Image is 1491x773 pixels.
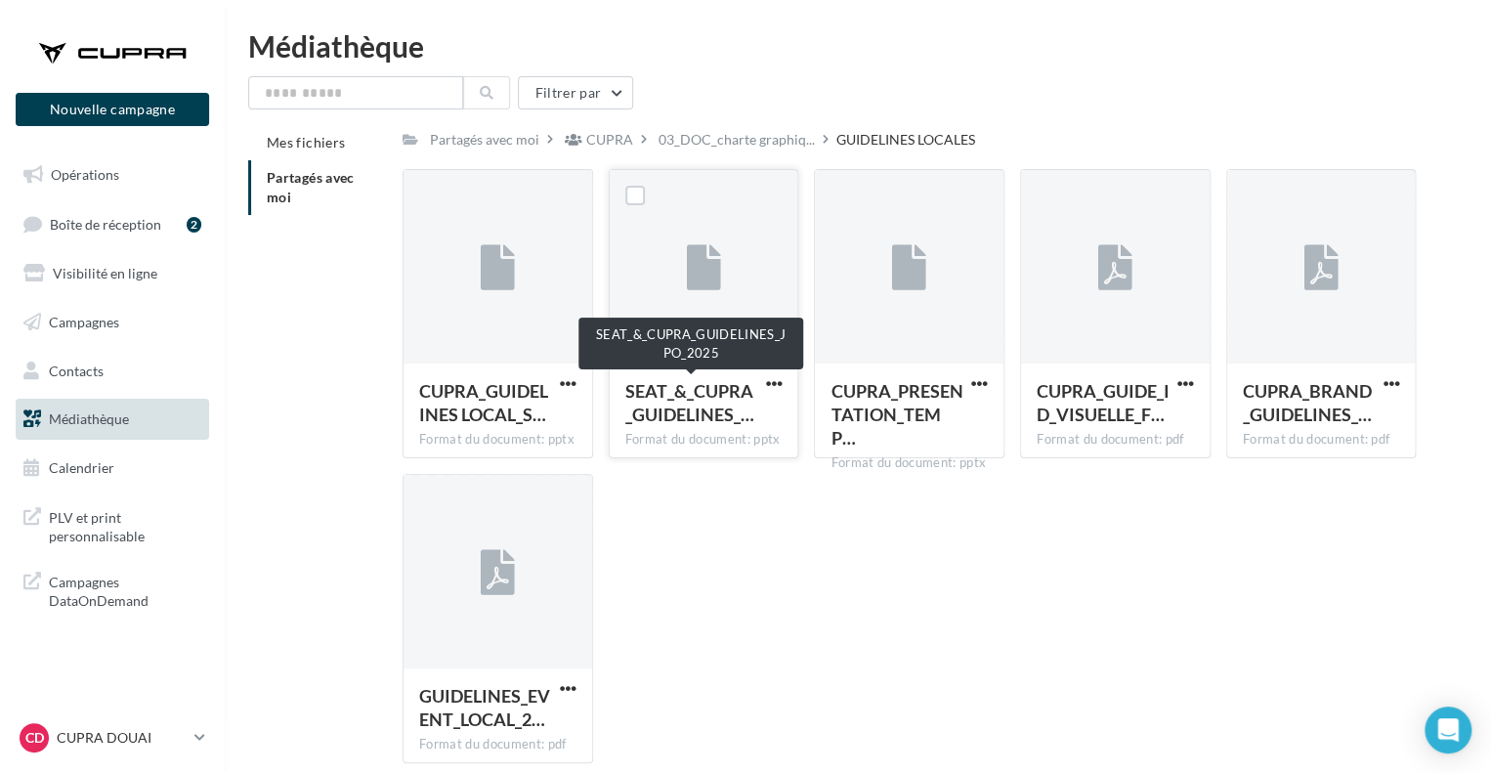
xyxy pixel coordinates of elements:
[659,130,815,150] span: 03_DOC_charte graphiq...
[518,76,633,109] button: Filtrer par
[12,302,213,343] a: Campagnes
[12,399,213,440] a: Médiathèque
[49,410,129,427] span: Médiathèque
[49,569,201,611] span: Campagnes DataOnDemand
[1425,707,1471,753] div: Open Intercom Messenger
[25,728,44,748] span: CD
[419,736,576,753] div: Format du document: pdf
[187,217,201,233] div: 2
[12,253,213,294] a: Visibilité en ligne
[49,314,119,330] span: Campagnes
[51,166,119,183] span: Opérations
[578,318,803,369] div: SEAT_&_CUPRA_GUIDELINES_JPO_2025
[625,380,754,425] span: SEAT_&_CUPRA_GUIDELINES_JPO_2025
[267,169,355,205] span: Partagés avec moi
[49,504,201,546] span: PLV et print personnalisable
[836,130,975,150] div: GUIDELINES LOCALES
[419,431,576,449] div: Format du document: pptx
[16,719,209,756] a: CD CUPRA DOUAI
[625,431,783,449] div: Format du document: pptx
[12,351,213,392] a: Contacts
[57,728,187,748] p: CUPRA DOUAI
[16,93,209,126] button: Nouvelle campagne
[248,31,1468,61] div: Médiathèque
[12,203,213,245] a: Boîte de réception2
[419,685,550,730] span: GUIDELINES_EVENT_LOCAL_2024
[831,380,962,449] span: CUPRA_PRESENTATION_TEMPLATE_2024
[50,215,161,232] span: Boîte de réception
[1243,431,1400,449] div: Format du document: pdf
[53,265,157,281] span: Visibilité en ligne
[419,380,548,425] span: CUPRA_GUIDELINES LOCAL_SOME_06.2025
[12,496,213,554] a: PLV et print personnalisable
[831,454,988,472] div: Format du document: pptx
[1243,380,1372,425] span: CUPRA_BRAND_GUIDELINES_JANUARY2024
[1037,380,1170,425] span: CUPRA_GUIDE_ID_VISUELLE_FR_2024
[49,459,114,476] span: Calendrier
[12,154,213,195] a: Opérations
[49,362,104,378] span: Contacts
[12,448,213,489] a: Calendrier
[586,130,633,150] div: CUPRA
[12,561,213,619] a: Campagnes DataOnDemand
[430,130,539,150] div: Partagés avec moi
[267,134,345,150] span: Mes fichiers
[1037,431,1194,449] div: Format du document: pdf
